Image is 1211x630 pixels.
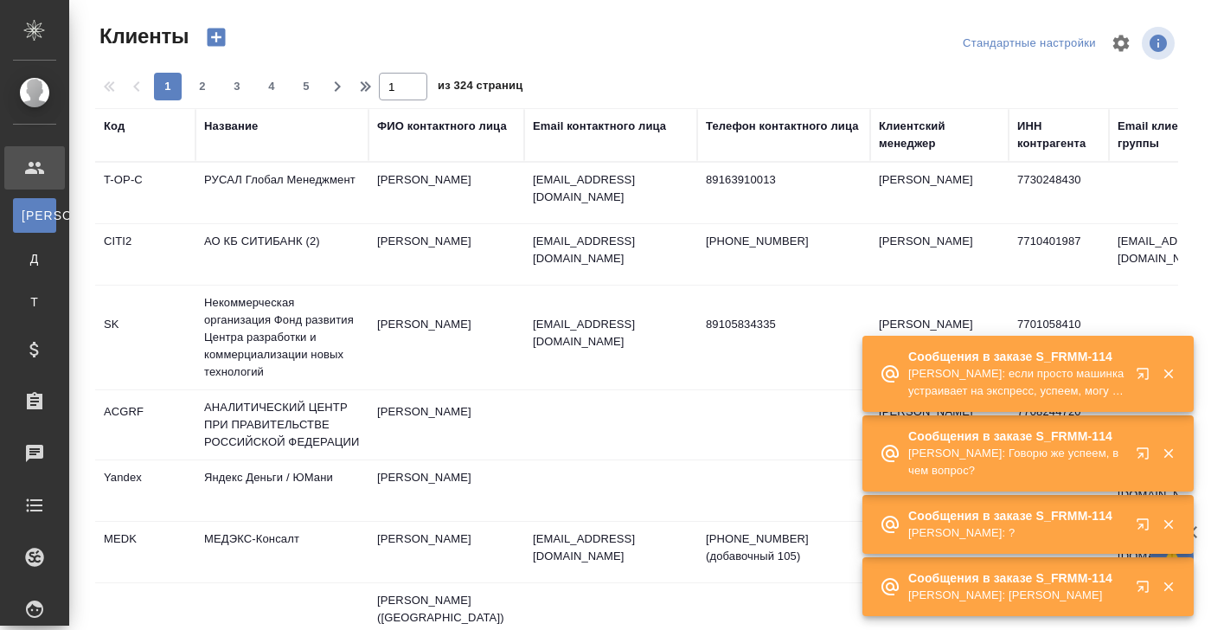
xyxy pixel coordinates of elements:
td: 7710401987 [1009,224,1109,285]
div: ИНН контрагента [1017,118,1100,152]
td: SK [95,307,195,368]
td: АНАЛИТИЧЕСКИЙ ЦЕНТР ПРИ ПРАВИТЕЛЬСТВЕ РОССИЙСКОЙ ФЕДЕРАЦИИ [195,390,368,460]
a: Д [13,241,56,276]
div: split button [958,30,1100,57]
button: 5 [292,73,320,100]
td: Yandex [95,460,195,521]
p: Сообщения в заказе S_FRMM-114 [908,427,1124,445]
span: [PERSON_NAME] [22,207,48,224]
span: Настроить таблицу [1100,22,1142,64]
td: АО КБ СИТИБАНК (2) [195,224,368,285]
div: ФИО контактного лица [377,118,507,135]
button: Закрыть [1150,446,1186,461]
div: Телефон контактного лица [706,118,859,135]
p: 89105834335 [706,316,862,333]
td: 7730248430 [1009,163,1109,223]
p: [EMAIL_ADDRESS][DOMAIN_NAME] [533,171,689,206]
td: MEDK [95,522,195,582]
div: Код [104,118,125,135]
td: [PERSON_NAME] [368,224,524,285]
p: [PERSON_NAME]: если просто машинка устраивает на экспресс, успеем, могу проработать вопрос с корр... [908,365,1124,400]
td: [PERSON_NAME] [368,307,524,368]
span: 4 [258,78,285,95]
span: 3 [223,78,251,95]
p: [PERSON_NAME]: ? [908,524,1124,542]
span: Д [22,250,48,267]
td: Некоммерческая организация Фонд развития Центра разработки и коммерциализации новых технологий [195,286,368,389]
a: Т [13,285,56,319]
div: Название [204,118,258,135]
a: [PERSON_NAME] [13,198,56,233]
td: [PERSON_NAME] [870,224,1009,285]
p: Сообщения в заказе S_FRMM-114 [908,348,1124,365]
td: CITI2 [95,224,195,285]
p: [PHONE_NUMBER] (добавочный 105) [706,530,862,565]
button: Открыть в новой вкладке [1125,569,1167,611]
span: Посмотреть информацию [1142,27,1178,60]
button: Закрыть [1150,517,1186,532]
button: Открыть в новой вкладке [1125,507,1167,549]
div: Email контактного лица [533,118,666,135]
p: [PHONE_NUMBER] [706,233,862,250]
button: Создать [195,22,237,52]
p: [PERSON_NAME]: [PERSON_NAME] [908,587,1124,604]
button: 2 [189,73,216,100]
button: 4 [258,73,285,100]
td: Яндекс Деньги / ЮМани [195,460,368,521]
span: из 324 страниц [438,75,522,100]
td: [PERSON_NAME] [870,163,1009,223]
td: [PERSON_NAME] [368,395,524,455]
button: 3 [223,73,251,100]
p: Сообщения в заказе S_FRMM-114 [908,569,1124,587]
p: [PERSON_NAME]: Говорю же успеем, в чем вопрос? [908,445,1124,479]
p: [EMAIL_ADDRESS][DOMAIN_NAME] [533,233,689,267]
div: Клиентский менеджер [879,118,1000,152]
td: ACGRF [95,395,195,455]
span: 2 [189,78,216,95]
p: [EMAIL_ADDRESS][DOMAIN_NAME] [533,530,689,565]
p: [EMAIL_ADDRESS][DOMAIN_NAME] [533,316,689,350]
td: [PERSON_NAME] [368,163,524,223]
span: 5 [292,78,320,95]
p: Сообщения в заказе S_FRMM-114 [908,507,1124,524]
td: 7701058410 [1009,307,1109,368]
button: Закрыть [1150,579,1186,595]
td: [PERSON_NAME] [368,460,524,521]
p: 89163910013 [706,171,862,189]
td: T-OP-C [95,163,195,223]
td: РУСАЛ Глобал Менеджмент [195,163,368,223]
button: Закрыть [1150,366,1186,382]
td: МЕДЭКС-Консалт [195,522,368,582]
span: Т [22,293,48,311]
td: [PERSON_NAME] [870,307,1009,368]
button: Открыть в новой вкладке [1125,357,1167,398]
span: Клиенты [95,22,189,50]
td: [PERSON_NAME] [368,522,524,582]
button: Открыть в новой вкладке [1125,436,1167,478]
